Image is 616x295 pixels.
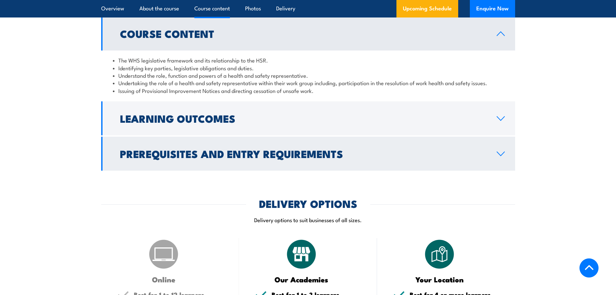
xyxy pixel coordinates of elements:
[117,276,210,283] h3: Online
[113,79,503,86] li: Undertaking the role of a health and safety representative within their work group including, par...
[120,114,486,123] h2: Learning Outcomes
[101,137,515,171] a: Prerequisites and Entry Requirements
[259,199,357,208] h2: DELIVERY OPTIONS
[101,101,515,135] a: Learning Outcomes
[113,72,503,79] li: Understand the role, function and powers of a health and safety representative.
[120,149,486,158] h2: Prerequisites and Entry Requirements
[101,17,515,51] a: Course Content
[120,29,486,38] h2: Course Content
[393,276,486,283] h3: Your Location
[113,56,503,64] li: The WHS legislative framework and its relationship to the HSR.
[255,276,348,283] h3: Our Academies
[113,87,503,94] li: Issuing of Provisional Improvement Notices and directing cessation of unsafe work.
[113,64,503,72] li: Identifying key parties, legislative obligations and duties.
[101,216,515,223] p: Delivery options to suit businesses of all sizes.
